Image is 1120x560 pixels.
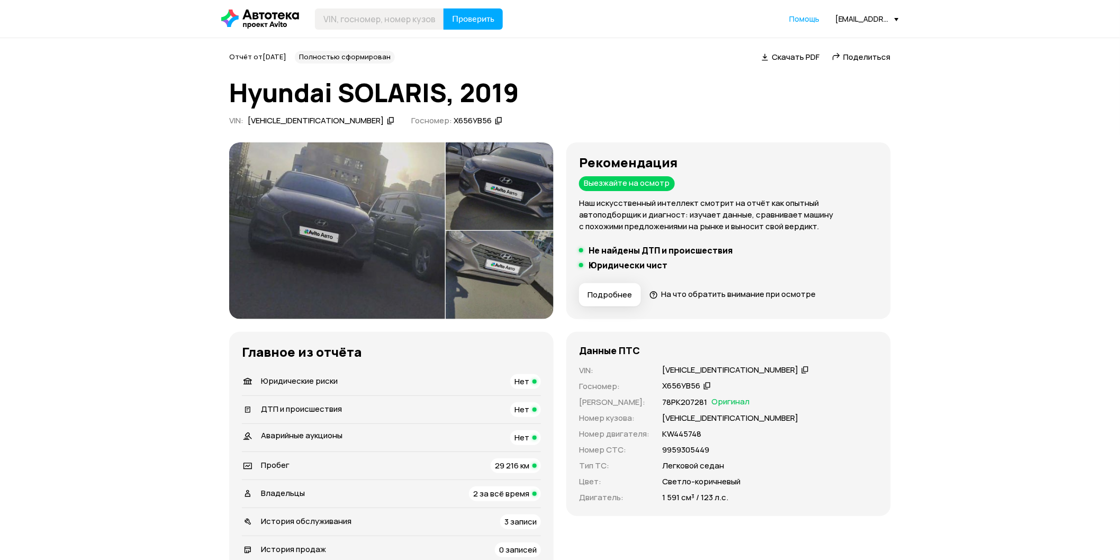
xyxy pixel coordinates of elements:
button: Подробнее [579,283,641,306]
p: VIN : [579,365,649,376]
span: 3 записи [504,516,537,527]
a: Поделиться [832,51,891,62]
span: Нет [514,376,529,387]
span: Нет [514,432,529,443]
p: 1 591 см³ / 123 л.с. [662,492,728,503]
span: Подробнее [588,290,632,300]
p: Цвет : [579,476,649,487]
div: Выезжайте на осмотр [579,176,675,191]
p: КW445748 [662,428,701,440]
p: Двигатель : [579,492,649,503]
span: Владельцы [261,487,305,499]
p: Номер кузова : [579,412,649,424]
span: На что обратить внимание при осмотре [661,288,816,300]
span: Госномер: [411,115,452,126]
p: Наш искусственный интеллект смотрит на отчёт как опытный автоподборщик и диагност: изучает данные... [579,197,878,232]
a: Скачать PDF [762,51,819,62]
div: Х656УВ56 [454,115,492,127]
p: Номер СТС : [579,444,649,456]
div: [VEHICLE_IDENTIFICATION_NUMBER] [662,365,798,376]
span: 29 216 км [495,460,529,471]
p: Госномер : [579,381,649,392]
div: Полностью сформирован [295,51,395,64]
span: Пробег [261,459,290,471]
span: VIN : [229,115,243,126]
span: 2 за всё время [473,488,529,499]
p: Тип ТС : [579,460,649,472]
span: ДТП и происшествия [261,403,342,414]
span: Проверить [452,15,494,23]
p: 9959305449 [662,444,709,456]
h3: Рекомендация [579,155,878,170]
p: Номер двигателя : [579,428,649,440]
span: Аварийные аукционы [261,430,342,441]
p: [PERSON_NAME] : [579,396,649,408]
span: Скачать PDF [772,51,819,62]
span: Отчёт от [DATE] [229,52,286,61]
div: Х656УВ56 [662,381,700,392]
span: Оригинал [711,396,749,408]
h3: Главное из отчёта [242,345,541,359]
span: Поделиться [844,51,891,62]
h5: Не найдены ДТП и происшествия [589,245,733,256]
p: 78РК207281 [662,396,707,408]
p: Светло-коричневый [662,476,740,487]
span: История обслуживания [261,516,351,527]
h4: Данные ПТС [579,345,640,356]
div: [VEHICLE_IDENTIFICATION_NUMBER] [248,115,384,127]
a: На что обратить внимание при осмотре [649,288,816,300]
input: VIN, госномер, номер кузова [315,8,444,30]
p: Легковой седан [662,460,724,472]
span: Нет [514,404,529,415]
span: 0 записей [499,544,537,555]
span: Юридические риски [261,375,338,386]
span: История продаж [261,544,326,555]
a: Помощь [789,14,819,24]
p: [VEHICLE_IDENTIFICATION_NUMBER] [662,412,798,424]
div: [EMAIL_ADDRESS][DOMAIN_NAME] [835,14,899,24]
button: Проверить [444,8,503,30]
h5: Юридически чист [589,260,667,270]
h1: Hyundai SOLARIS, 2019 [229,78,891,107]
